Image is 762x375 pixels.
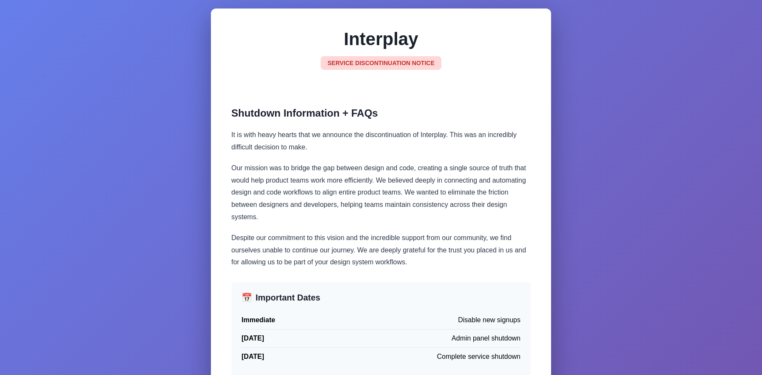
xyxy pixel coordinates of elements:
h3: Important Dates [242,292,520,303]
p: It is with heavy hearts that we announce the discontinuation of Interplay. This was an incredibly... [231,129,531,154]
p: Our mission was to bridge the gap between design and code, creating a single source of truth that... [231,162,531,223]
span: Disable new signups [458,316,520,324]
span: 📅 [242,292,252,303]
strong: Immediate [242,316,275,324]
strong: [DATE] [242,353,264,361]
span: Complete service shutdown [437,353,520,361]
h1: Interplay [231,29,531,49]
h2: Shutdown Information + FAQs [231,104,531,122]
p: Despite our commitment to this vision and the incredible support from our community, we find ours... [231,232,531,269]
span: Admin panel shutdown [452,335,520,342]
div: SERVICE DISCONTINUATION NOTICE [321,56,441,70]
strong: [DATE] [242,335,264,342]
